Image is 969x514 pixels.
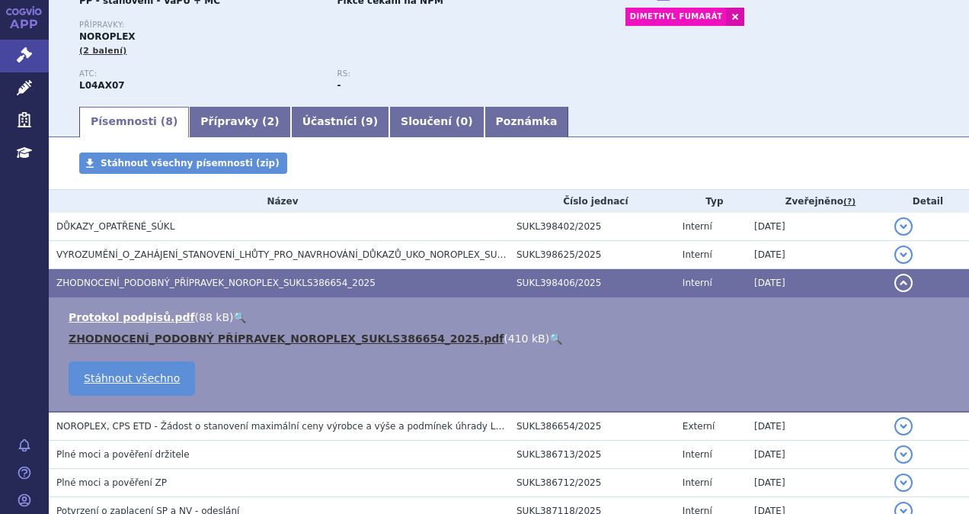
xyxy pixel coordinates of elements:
[683,249,712,260] span: Interní
[683,449,712,460] span: Interní
[894,417,913,435] button: detail
[509,241,675,269] td: SUKL398625/2025
[79,107,189,137] a: Písemnosti (8)
[389,107,484,137] a: Sloučení (0)
[625,8,727,26] a: DIMETHYL FUMARÁT
[894,445,913,464] button: detail
[747,241,887,269] td: [DATE]
[79,80,125,91] strong: DIMETHYL-FUMARÁT
[887,190,969,213] th: Detail
[683,221,712,232] span: Interní
[747,213,887,241] td: [DATE]
[509,190,675,213] th: Číslo jednací
[79,46,127,56] span: (2 balení)
[165,115,173,127] span: 8
[79,153,287,174] a: Stáhnout všechny písemnosti (zip)
[549,332,562,345] a: 🔍
[683,421,715,432] span: Externí
[337,80,341,91] strong: -
[460,115,468,127] span: 0
[101,158,280,169] span: Stáhnout všechny písemnosti (zip)
[509,441,675,469] td: SUKL386713/2025
[747,441,887,469] td: [DATE]
[291,107,389,137] a: Účastníci (9)
[56,477,167,488] span: Plné moci a pověření ZP
[894,274,913,292] button: detail
[233,311,246,323] a: 🔍
[747,269,887,297] td: [DATE]
[69,311,195,323] a: Protokol podpisů.pdf
[747,469,887,497] td: [DATE]
[683,278,712,288] span: Interní
[894,246,913,264] button: detail
[843,197,855,207] abbr: (?)
[49,190,509,213] th: Název
[69,332,504,345] a: ZHODNOCENÍ_PODOBNÝ PŘÍPRAVEK_NOROPLEX_SUKLS386654_2025.pdf
[683,477,712,488] span: Interní
[337,69,579,79] p: RS:
[894,474,913,492] button: detail
[894,217,913,236] button: detail
[509,269,675,297] td: SUKL398406/2025
[56,249,577,260] span: VYROZUMĚNÍ_O_ZAHÁJENÍ_STANOVENÍ_LHŮTY_PRO_NAVRHOVÁNÍ_DŮKAZŮ_UKO_NOROPLEX_SUKLS386654_2025
[747,190,887,213] th: Zveřejněno
[747,412,887,441] td: [DATE]
[366,115,373,127] span: 9
[69,331,954,346] li: ( )
[69,361,195,396] a: Stáhnout všechno
[56,221,174,232] span: DŮKAZY_OPATŘENÉ_SÚKL
[509,469,675,497] td: SUKL386712/2025
[267,115,275,127] span: 2
[56,421,522,432] span: NOROPLEX, CPS ETD - Žádost o stanovení maximální ceny výrobce a výše a podmínek úhrady LP (PP)
[508,332,545,345] span: 410 kB
[79,21,595,30] p: Přípravky:
[509,213,675,241] td: SUKL398402/2025
[79,31,136,42] span: NOROPLEX
[56,278,376,288] span: ZHODNOCENÍ_PODOBNÝ_PŘÍPRAVEK_NOROPLEX_SUKLS386654_2025
[509,412,675,441] td: SUKL386654/2025
[484,107,569,137] a: Poznámka
[69,310,954,325] li: ( )
[79,69,321,79] p: ATC:
[199,311,229,323] span: 88 kB
[56,449,190,460] span: Plné moci a pověření držitele
[189,107,290,137] a: Přípravky (2)
[675,190,747,213] th: Typ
